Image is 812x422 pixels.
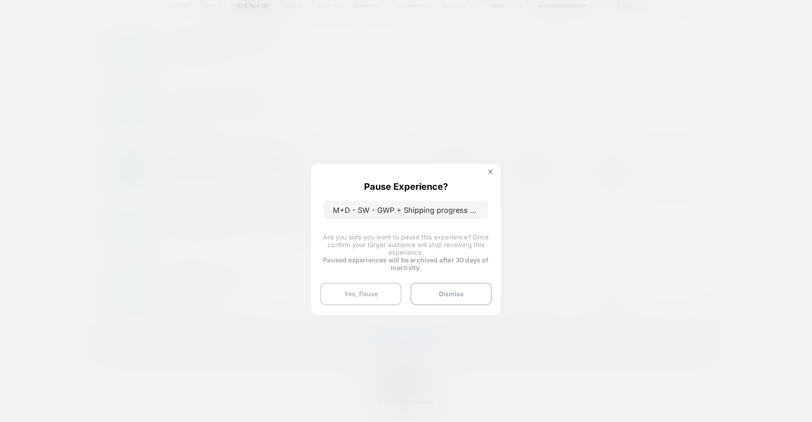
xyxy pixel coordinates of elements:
p: Pause Experience? [364,181,448,192]
img: close [488,170,493,174]
button: Yes, Pause [320,283,401,305]
button: Dismiss [411,283,492,305]
strong: Paused experiences will be archived after 30 days of inactivity. [323,256,489,271]
span: Are you sure you want to pause this experience? Once confirm your target audience will stop recei... [323,233,489,256]
p: M+D - SW - GWP + Shipping progress bar [324,201,488,219]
